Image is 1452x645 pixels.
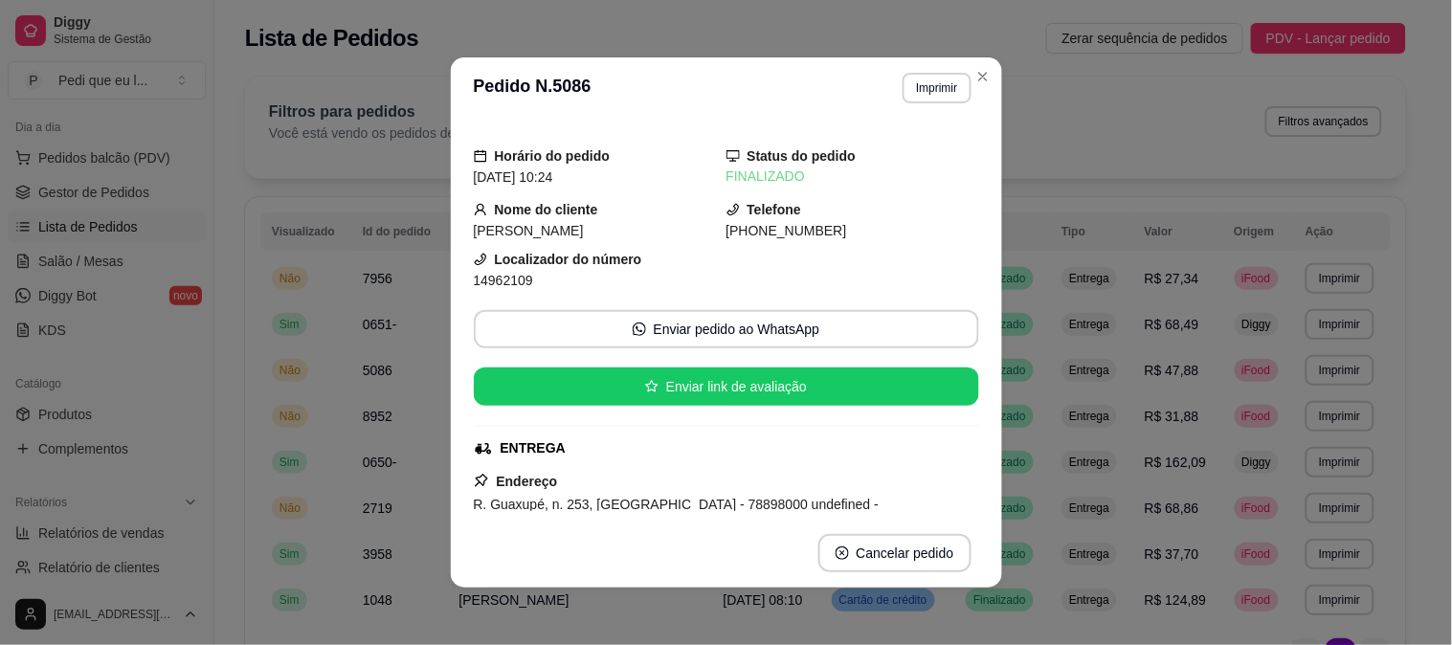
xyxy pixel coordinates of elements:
[474,367,979,406] button: starEnviar link de avaliação
[726,149,740,163] span: desktop
[726,223,847,238] span: [PHONE_NUMBER]
[495,252,642,267] strong: Localizador do número
[645,380,659,393] span: star
[495,202,598,217] strong: Nome do cliente
[474,149,487,163] span: calendar
[474,473,489,488] span: pushpin
[474,273,533,288] span: 14962109
[497,474,558,489] strong: Endereço
[495,148,611,164] strong: Horário do pedido
[818,534,972,572] button: close-circleCancelar pedido
[474,203,487,216] span: user
[633,322,646,336] span: whats-app
[474,73,592,103] h3: Pedido N. 5086
[748,202,802,217] strong: Telefone
[748,148,857,164] strong: Status do pedido
[474,253,487,266] span: phone
[836,546,849,560] span: close-circle
[474,223,584,238] span: [PERSON_NAME]
[903,73,971,103] button: Imprimir
[474,497,880,535] span: R. Guaxupé, n. 253, [GEOGRAPHIC_DATA] - 78898000 undefined - [GEOGRAPHIC_DATA]
[726,167,979,187] div: FINALIZADO
[474,169,553,185] span: [DATE] 10:24
[501,438,566,458] div: ENTREGA
[474,310,979,348] button: whats-appEnviar pedido ao WhatsApp
[968,61,998,92] button: Close
[726,203,740,216] span: phone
